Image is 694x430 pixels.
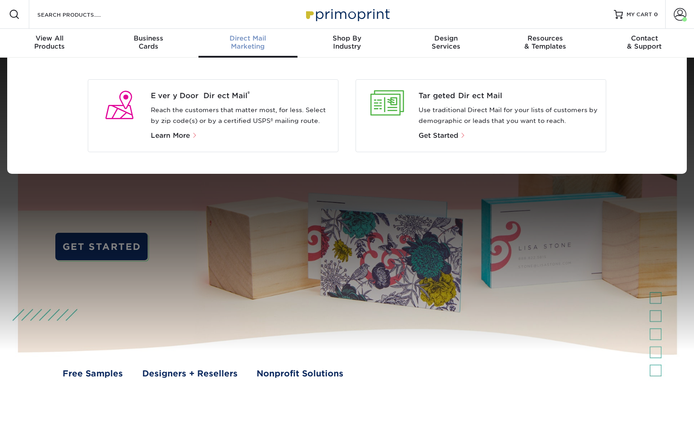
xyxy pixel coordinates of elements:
[419,91,599,101] a: Targeted Direct Mail
[151,91,331,101] span: Every Door Direct Mail
[99,29,198,58] a: BusinessCards
[496,29,595,58] a: Resources& Templates
[397,34,496,50] div: Services
[297,34,397,50] div: Industry
[397,34,496,42] span: Design
[654,11,658,18] span: 0
[496,34,595,42] span: Resources
[257,367,343,380] a: Nonprofit Solutions
[595,29,694,58] a: Contact& Support
[198,34,297,42] span: Direct Mail
[419,132,466,139] a: Get Started
[595,34,694,50] div: & Support
[302,5,392,24] img: Primoprint
[198,29,297,58] a: Direct MailMarketing
[151,131,190,140] span: Learn More
[297,29,397,58] a: Shop ByIndustry
[99,34,198,42] span: Business
[496,34,595,50] div: & Templates
[151,132,201,139] a: Learn More
[626,11,652,18] span: MY CART
[198,34,297,50] div: Marketing
[142,367,238,380] a: Designers + Resellers
[297,34,397,42] span: Shop By
[419,105,599,127] p: Use traditional Direct Mail for your lists of customers by demographic or leads that you want to ...
[397,29,496,58] a: DesignServices
[419,131,458,140] span: Get Started
[248,90,250,97] sup: ®
[151,91,331,101] a: Every Door Direct Mail®
[63,367,123,380] a: Free Samples
[151,105,331,127] p: Reach the customers that matter most, for less. Select by zip code(s) or by a certified USPS® mai...
[36,9,124,20] input: SEARCH PRODUCTS.....
[595,34,694,42] span: Contact
[99,34,198,50] div: Cards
